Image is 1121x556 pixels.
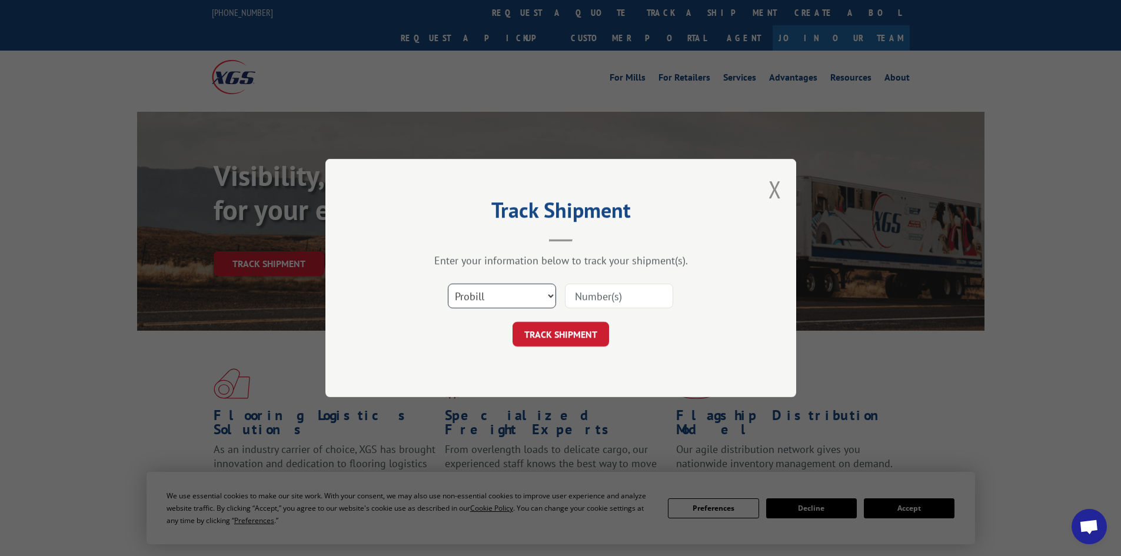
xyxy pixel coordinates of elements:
input: Number(s) [565,284,673,308]
button: Close modal [769,174,781,205]
div: Open chat [1072,509,1107,544]
h2: Track Shipment [384,202,737,224]
button: TRACK SHIPMENT [513,322,609,347]
div: Enter your information below to track your shipment(s). [384,254,737,267]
